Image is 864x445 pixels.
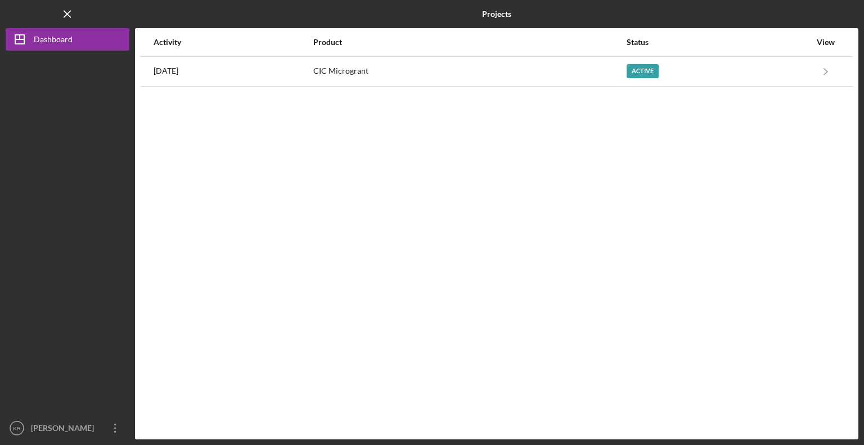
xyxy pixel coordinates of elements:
[34,28,73,53] div: Dashboard
[627,64,659,78] div: Active
[6,417,129,439] button: KR[PERSON_NAME]
[28,417,101,442] div: [PERSON_NAME]
[812,38,840,47] div: View
[154,66,178,75] time: 2025-09-29 23:13
[313,57,625,86] div: CIC Microgrant
[482,10,511,19] b: Projects
[313,38,625,47] div: Product
[13,425,20,431] text: KR
[6,28,129,51] button: Dashboard
[627,38,811,47] div: Status
[154,38,312,47] div: Activity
